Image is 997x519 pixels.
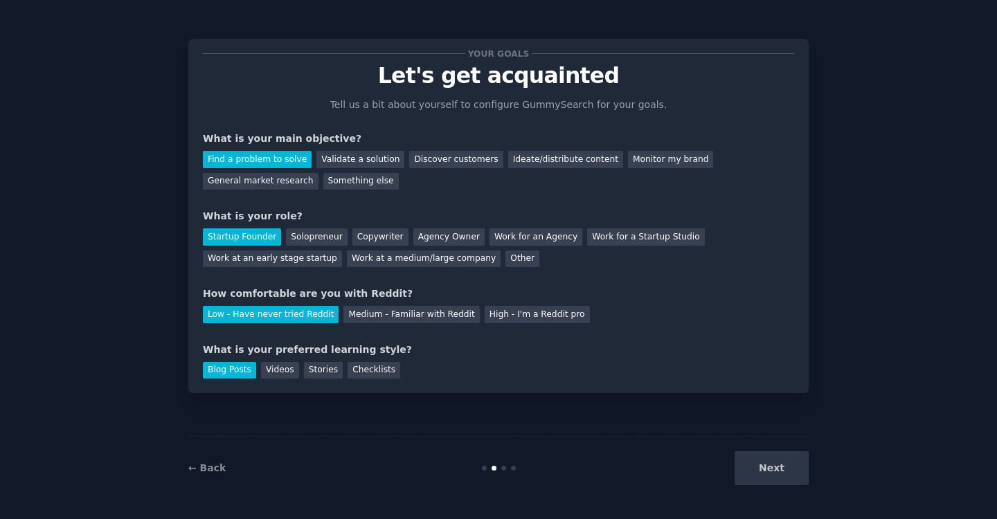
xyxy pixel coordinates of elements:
div: Low - Have never tried Reddit [203,306,339,323]
div: Find a problem to solve [203,151,312,168]
div: Work for an Agency [489,228,582,246]
div: Startup Founder [203,228,281,246]
div: Work for a Startup Studio [587,228,704,246]
div: Checklists [348,362,400,379]
div: Validate a solution [316,151,404,168]
div: Work at an early stage startup [203,251,342,268]
div: General market research [203,173,318,190]
div: Agency Owner [413,228,485,246]
div: Ideate/distribute content [508,151,623,168]
div: Medium - Familiar with Reddit [343,306,479,323]
p: Tell us a bit about yourself to configure GummySearch for your goals. [324,98,673,112]
div: Blog Posts [203,362,256,379]
div: Copywriter [352,228,408,246]
div: Work at a medium/large company [347,251,501,268]
div: Solopreneur [286,228,347,246]
div: How comfortable are you with Reddit? [203,286,794,301]
div: What is your main objective? [203,131,794,146]
div: Stories [304,362,343,379]
a: ← Back [188,462,226,473]
div: Videos [261,362,299,379]
div: High - I'm a Reddit pro [485,306,590,323]
span: Your goals [465,46,532,61]
div: Discover customers [409,151,503,168]
p: Let's get acquainted [203,64,794,88]
div: Monitor my brand [628,151,713,168]
div: What is your preferred learning style? [203,343,794,357]
div: Something else [323,173,399,190]
div: Other [505,251,539,268]
div: What is your role? [203,209,794,224]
